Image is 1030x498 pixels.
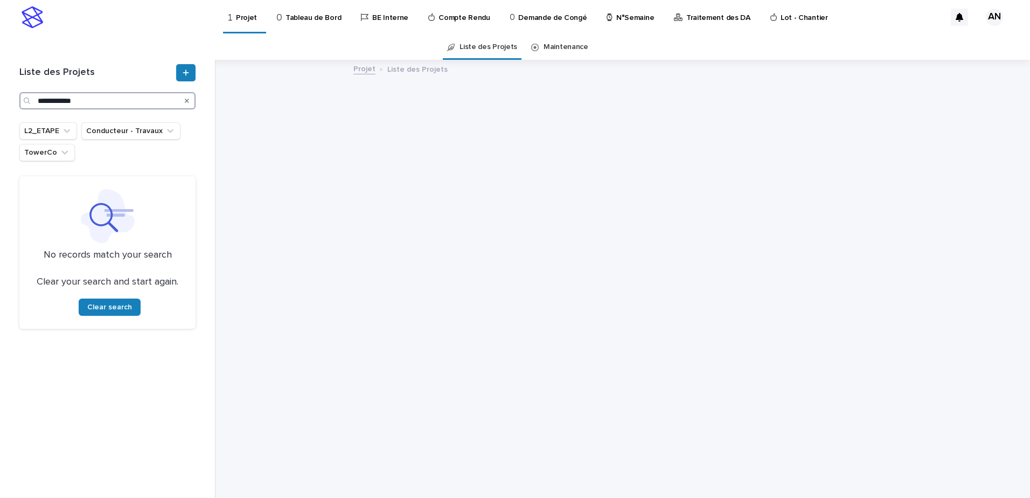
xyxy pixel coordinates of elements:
a: Liste des Projets [460,34,517,60]
span: Clear search [87,303,132,311]
a: Maintenance [544,34,588,60]
p: Liste des Projets [387,63,448,74]
input: Search [19,92,196,109]
button: TowerCo [19,144,75,161]
button: L2_ETAPE [19,122,77,140]
p: Clear your search and start again. [37,276,178,288]
button: Clear search [79,299,141,316]
h1: Liste des Projets [19,67,174,79]
button: Conducteur - Travaux [81,122,180,140]
div: AN [986,9,1003,26]
img: stacker-logo-s-only.png [22,6,43,28]
a: Projet [353,62,375,74]
p: No records match your search [32,250,183,261]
